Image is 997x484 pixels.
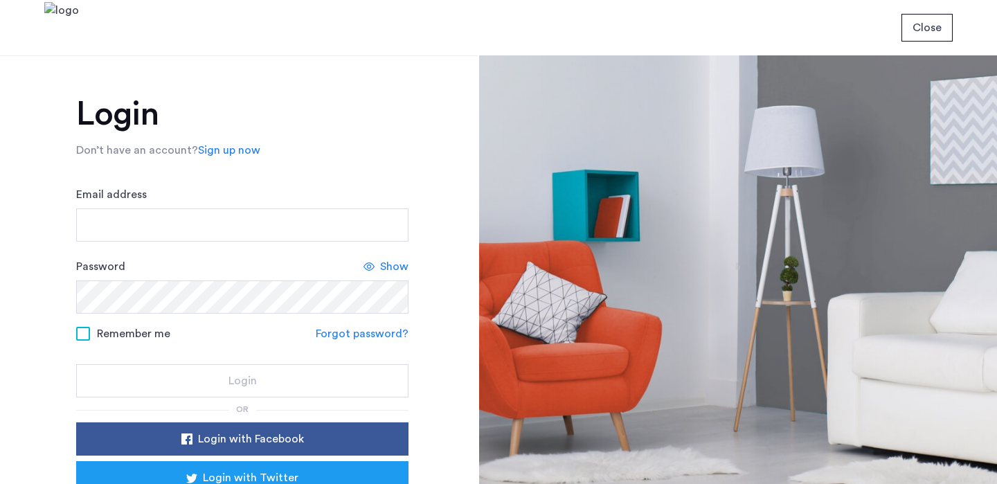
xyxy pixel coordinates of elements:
[380,258,408,275] span: Show
[76,98,408,131] h1: Login
[198,431,304,447] span: Login with Facebook
[76,422,408,456] button: button
[76,364,408,397] button: button
[76,145,198,156] span: Don’t have an account?
[76,186,147,203] label: Email address
[97,325,170,342] span: Remember me
[913,19,942,36] span: Close
[198,142,260,159] a: Sign up now
[236,405,249,413] span: or
[901,14,953,42] button: button
[44,2,79,54] img: logo
[316,325,408,342] a: Forgot password?
[76,258,125,275] label: Password
[228,373,257,389] span: Login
